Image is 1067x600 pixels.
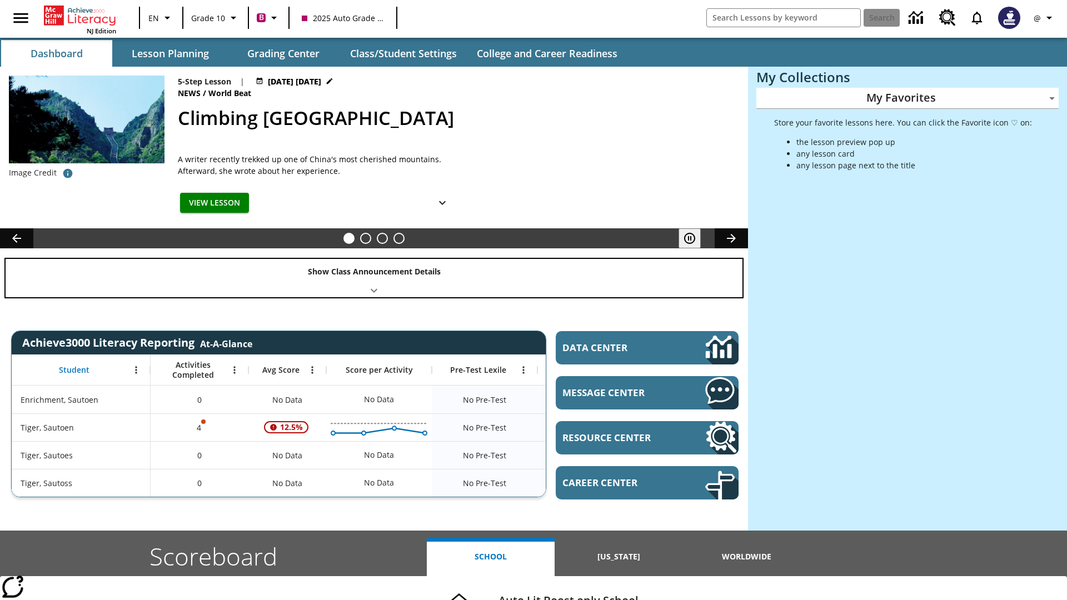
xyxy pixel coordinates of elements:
a: Message Center [556,376,739,409]
button: Open Menu [515,362,532,378]
span: Message Center [562,386,672,399]
li: any lesson card [796,148,1032,159]
span: No Pre-Test, Tiger, Sautoes [463,449,506,461]
button: College and Career Readiness [468,40,626,67]
div: A writer recently trekked up one of China's most cherished mountains. Afterward, she wrote about ... [178,153,456,177]
span: Tiger, Sautoes [21,449,73,461]
span: Grade 10 [191,12,225,24]
button: Lesson carousel, Next [715,228,748,248]
span: Career Center [562,476,672,489]
button: Slide 3 Pre-release lesson [377,233,388,244]
span: Activities Completed [156,360,230,380]
h2: Climbing Mount Tai [178,104,735,132]
a: Notifications [963,3,991,32]
div: No Data, Tiger, Sautoss [358,472,400,494]
div: No Data, Enrichment, Sautoen [537,386,643,413]
div: Home [44,3,116,35]
li: any lesson page next to the title [796,159,1032,171]
button: Jul 22 - Jun 30 Choose Dates [253,76,336,87]
span: No Data [267,388,308,411]
div: No Data, Tiger, Sautoes [248,441,326,469]
button: Slide 1 Climbing Mount Tai [343,233,355,244]
li: the lesson preview pop up [796,136,1032,148]
a: Home [44,4,116,27]
span: Data Center [562,341,667,354]
button: Grading Center [228,40,339,67]
div: No Data, Tiger, Sautoes [358,444,400,466]
button: Open side menu [4,2,37,34]
span: NJ Edition [87,27,116,35]
button: Show Details [431,193,453,213]
span: | [240,76,245,87]
span: Avg Score [262,365,300,375]
button: Select a new avatar [991,3,1027,32]
button: Lesson Planning [114,40,226,67]
div: My Favorites [756,88,1059,109]
button: School [427,537,555,576]
img: 6000 stone steps to climb Mount Tai in Chinese countryside [9,76,164,163]
a: Resource Center, Will open in new tab [933,3,963,33]
button: Dashboard [1,40,112,67]
span: Achieve3000 Literacy Reporting [22,335,252,350]
h3: My Collections [756,69,1059,85]
img: Avatar [998,7,1020,29]
div: At-A-Glance [200,336,252,350]
span: No Pre-Test, Enrichment, Sautoen [463,394,506,406]
div: 0, Tiger, Sautoes [151,441,248,469]
span: B [259,11,264,24]
button: Profile/Settings [1027,8,1063,28]
span: Tiger, Sautoss [21,477,72,489]
button: Pause [679,228,701,248]
a: Resource Center, Will open in new tab [556,421,739,454]
span: News [178,87,203,99]
div: , 12.5%, Attention! This student's Average First Try Score of 12.5% is below 65%, Tiger, Sautoen [248,413,326,441]
div: No Data, Enrichment, Sautoen [358,388,400,411]
button: [US_STATE] [555,537,682,576]
p: Store your favorite lessons here. You can click the Favorite icon ♡ on: [774,117,1032,128]
button: View Lesson [180,193,249,213]
span: 12.5% [276,417,307,437]
button: Slide 4 Career Lesson [393,233,405,244]
div: 0, Enrichment, Sautoen [151,386,248,413]
span: Score per Activity [346,365,413,375]
a: Data Center [902,3,933,33]
p: Image Credit [9,167,57,178]
button: Slide 2 Defining Our Government's Purpose [360,233,371,244]
span: Enrichment, Sautoen [21,394,98,406]
button: Language: EN, Select a language [143,8,179,28]
div: 0, Tiger, Sautoss [151,469,248,497]
span: No Data [267,444,308,467]
button: Class/Student Settings [341,40,466,67]
a: Data Center [556,331,739,364]
span: 2025 Auto Grade 10 [302,12,384,24]
button: Worldwide [683,537,811,576]
p: Show Class Announcement Details [308,266,441,277]
div: 4, One or more Activity scores may be invalid., Tiger, Sautoen [151,413,248,441]
div: Pause [679,228,712,248]
span: Tiger, Sautoen [21,422,74,433]
button: Open Menu [304,362,321,378]
span: 0 [197,449,202,461]
button: Open Menu [128,362,144,378]
span: EN [148,12,159,24]
div: No Data, Tiger, Sautoes [537,441,643,469]
span: Student [59,365,89,375]
span: 0 [197,394,202,406]
div: No Data, Enrichment, Sautoen [248,386,326,413]
button: Grade: Grade 10, Select a grade [187,8,245,28]
input: search field [707,9,860,27]
p: 5-Step Lesson [178,76,231,87]
span: Resource Center [562,431,672,444]
span: 0 [197,477,202,489]
button: Credit for photo and all related images: Public Domain/Charlie Fong [57,163,79,183]
button: Boost Class color is violet red. Change class color [252,8,285,28]
span: World Beat [208,87,253,99]
span: / [203,88,206,98]
a: Career Center [556,466,739,499]
span: No Pre-Test, Tiger, Sautoss [463,477,506,489]
div: No Data, Tiger, Sautoen [537,413,643,441]
span: Pre-Test Lexile [450,365,506,375]
span: [DATE] [DATE] [268,76,321,87]
button: Open Menu [226,362,243,378]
